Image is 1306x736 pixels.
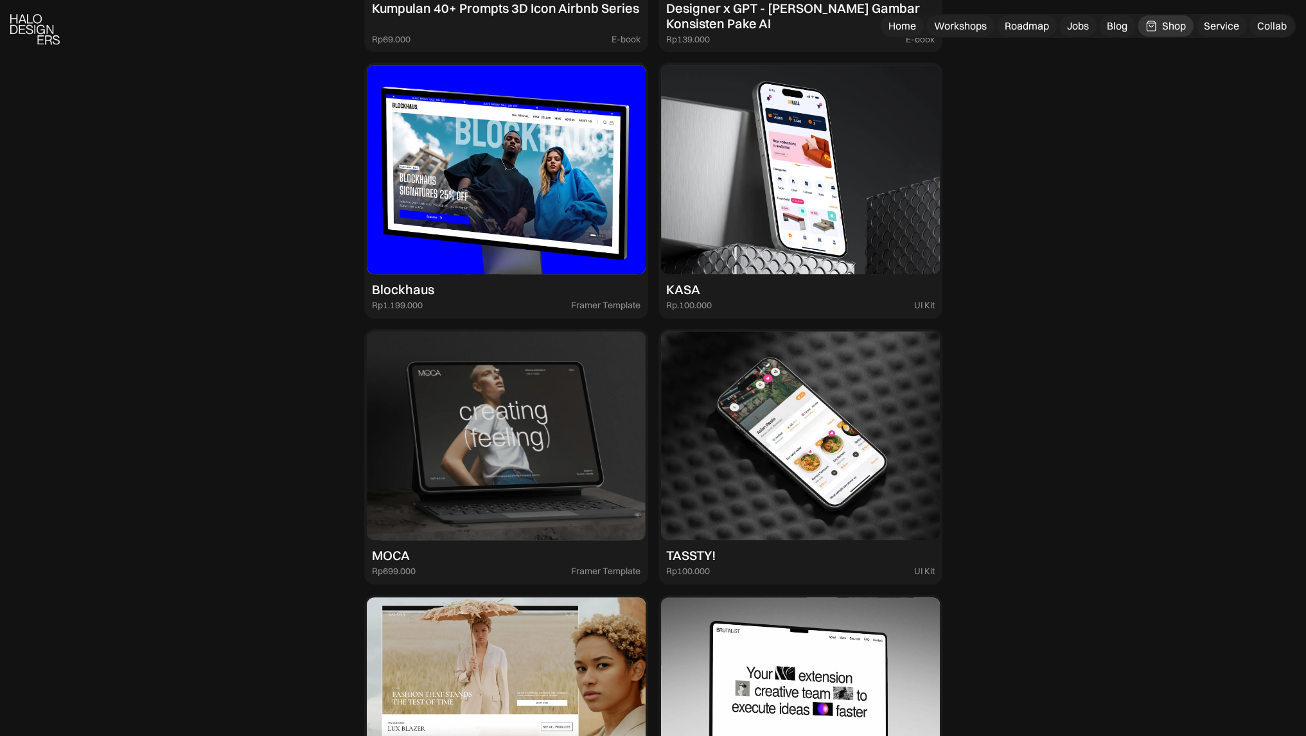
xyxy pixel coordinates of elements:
div: KASA [666,282,700,297]
a: Collab [1249,15,1294,37]
div: Rp699.000 [372,566,416,577]
div: Blog [1107,19,1127,33]
div: Jobs [1067,19,1089,33]
div: Collab [1257,19,1287,33]
div: TASSTY! [666,548,716,563]
a: KASARp.100.000UI Kit [658,62,942,318]
div: Workshops [934,19,987,33]
div: Designer x GPT - [PERSON_NAME] Gambar Konsisten Pake AI [666,1,935,31]
div: UI Kit [914,300,935,311]
div: UI Kit [914,566,935,577]
a: Home [881,15,924,37]
div: Rp100.000 [666,566,710,577]
div: Framer Template [571,300,640,311]
a: TASSTY!Rp100.000UI Kit [658,329,942,584]
div: E-book [906,34,935,45]
div: Framer Template [571,566,640,577]
div: Home [888,19,916,33]
a: Jobs [1059,15,1097,37]
div: Rp1.199.000 [372,300,423,311]
a: Blog [1099,15,1135,37]
div: Shop [1162,19,1186,33]
div: Roadmap [1005,19,1049,33]
div: Rp139.000 [666,34,710,45]
div: MOCA [372,548,410,563]
a: MOCARp699.000Framer Template [364,329,648,584]
div: E-book [612,34,640,45]
div: Blockhaus [372,282,434,297]
div: Service [1204,19,1239,33]
div: Kumpulan 40+ Prompts 3D Icon Airbnb Series [372,1,639,16]
a: Shop [1138,15,1194,37]
div: Rp.100.000 [666,300,712,311]
a: BlockhausRp1.199.000Framer Template [364,62,648,318]
a: Workshops [926,15,994,37]
div: Rp69.000 [372,34,410,45]
a: Roadmap [997,15,1057,37]
a: Service [1196,15,1247,37]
